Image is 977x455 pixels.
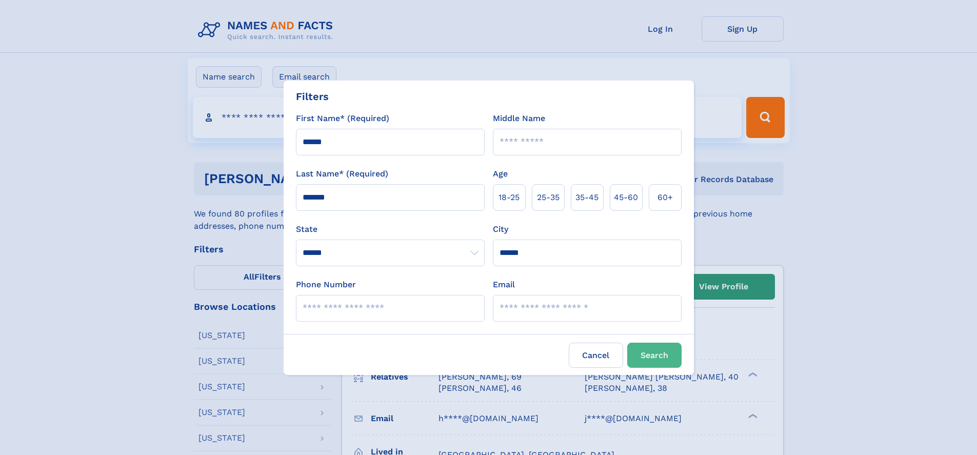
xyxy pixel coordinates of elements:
[296,89,329,104] div: Filters
[296,112,389,125] label: First Name* (Required)
[627,343,682,368] button: Search
[493,168,508,180] label: Age
[296,168,388,180] label: Last Name* (Required)
[537,191,560,204] span: 25‑35
[575,191,599,204] span: 35‑45
[493,112,545,125] label: Middle Name
[657,191,673,204] span: 60+
[493,279,515,291] label: Email
[296,223,485,235] label: State
[499,191,520,204] span: 18‑25
[296,279,356,291] label: Phone Number
[493,223,508,235] label: City
[614,191,638,204] span: 45‑60
[569,343,623,368] label: Cancel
